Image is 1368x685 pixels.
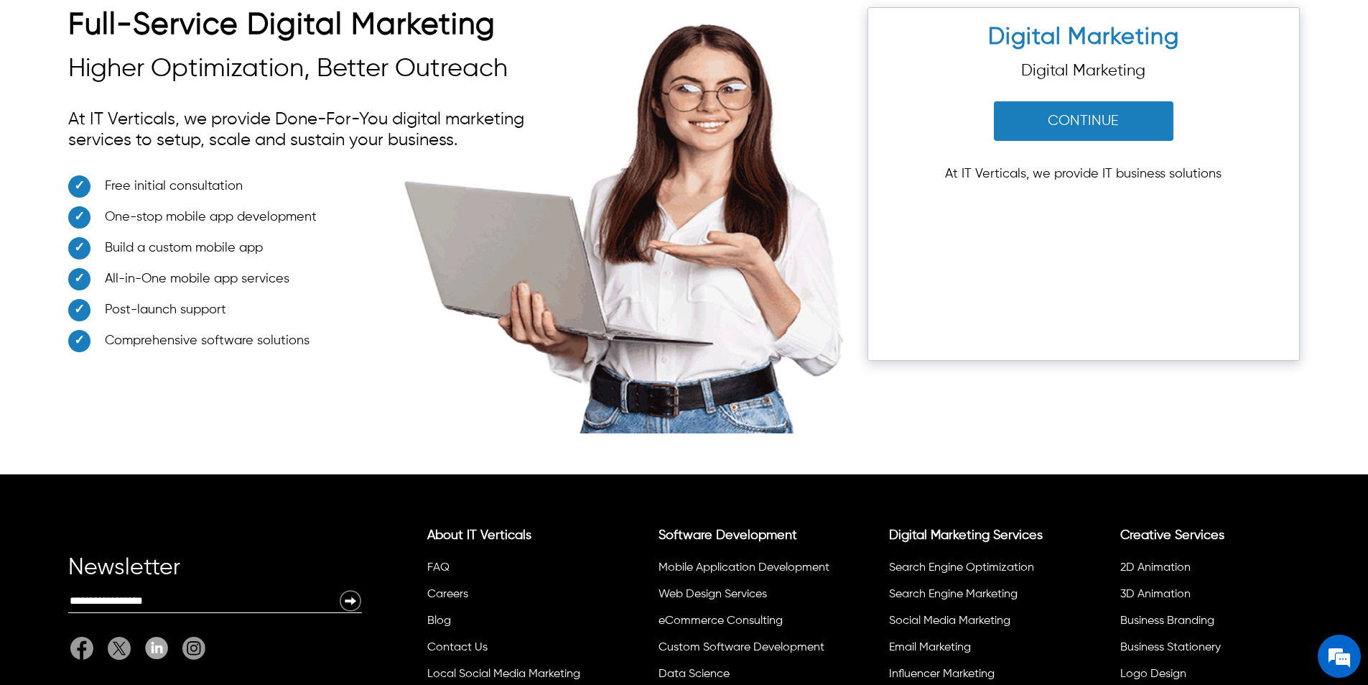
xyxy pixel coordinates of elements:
li: Careers [425,584,600,610]
li: Mobile Application Development [656,557,831,584]
div: Leave a message [75,81,241,99]
a: Local Social Media Marketing [427,668,580,680]
span: Comprehensive software solutions [105,331,310,351]
a: Twitter [101,637,138,660]
div: Minimize live chat window [236,7,270,42]
img: Twitter [108,637,131,660]
a: Linkedin [138,637,175,660]
h2: Full-Service Digital Marketing [68,7,561,50]
p: Digital Marketing [1021,60,1145,83]
img: It Verticals Instagram [182,637,205,660]
a: Custom Software Development [659,642,824,653]
li: FAQ [425,557,600,584]
em: Submit [210,443,261,462]
a: Influencer Marketing [889,668,995,680]
h2: Digital Marketing [895,15,1272,60]
a: Search Engine Marketing [889,589,1018,600]
a: Software Development [659,529,797,542]
li: eCommerce Consulting [656,610,831,637]
li: Email Marketing [887,637,1061,663]
li: Search Engine Marketing [887,584,1061,610]
li: Business Branding [1118,610,1293,637]
img: salesiqlogo_leal7QplfZFryJ6FIlVepeu7OftD7mt8q6exU6-34PB8prfIgodN67KcxXM9Y7JQ_.png [99,377,109,386]
span: Free initial consultation [105,177,243,196]
div: Newsletter [68,561,362,589]
a: 2D Animation [1120,562,1191,574]
li: Custom Software Development [656,637,831,663]
span: We are offline. Please leave us a message. [30,181,251,326]
a: Mobile Application Development [659,562,829,574]
a: Email Marketing [889,642,971,653]
a: Web Design Services [659,589,767,600]
span: One-stop mobile app development [105,208,317,227]
span: All-in-One mobile app services [105,270,289,289]
span: Build a custom mobile app [105,239,263,258]
a: Contact Us [427,642,488,653]
a: Business Branding [1120,615,1214,627]
button: Continue [994,101,1173,141]
a: FAQ [427,562,450,574]
a: Facebook [70,637,101,660]
a: It Verticals Instagram [175,637,205,660]
li: 3D Animation [1118,584,1293,610]
a: Careers [427,589,468,600]
p: At IT Verticals, we provide IT business solutions [945,165,1222,184]
h3: Higher Optimization, Better Outreach [68,54,561,85]
a: Creative Services [1120,529,1224,542]
li: Social Media Marketing [887,610,1061,637]
em: Driven by SalesIQ [113,377,182,387]
a: eCommerce Consulting [659,615,783,627]
li: 2D Animation [1118,557,1293,584]
img: Facebook [70,637,93,660]
p: At IT Verticals, we provide Done-For-You digital marketing services to setup, scale and sustain y... [68,102,561,158]
a: Social Media Marketing [889,615,1010,627]
img: logo_Zg8I0qSkbAqR2WFHt3p6CTuqpyXMFPubPcD2OT02zFN43Cy9FUNNG3NEPhM_Q1qe_.png [24,86,60,94]
li: Blog [425,610,600,637]
li: Search Engine Optimization [887,557,1061,584]
a: 3D Animation [1120,589,1191,600]
a: Blog [427,615,451,627]
img: Newsletter Submit [339,589,362,612]
textarea: Type your message and click 'Submit' [7,392,274,443]
a: Digital Marketing Services [889,529,1043,542]
li: Contact Us [425,637,600,663]
li: Web Design Services [656,584,831,610]
img: Linkedin [145,637,168,659]
li: Business Stationery [1118,637,1293,663]
a: Data Science [659,668,730,680]
a: Search Engine Optimization [889,562,1034,574]
a: Business Stationery [1120,642,1221,653]
a: Logo Design [1120,668,1186,680]
span: Post-launch support [105,300,226,320]
a: About IT Verticals [427,529,531,542]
